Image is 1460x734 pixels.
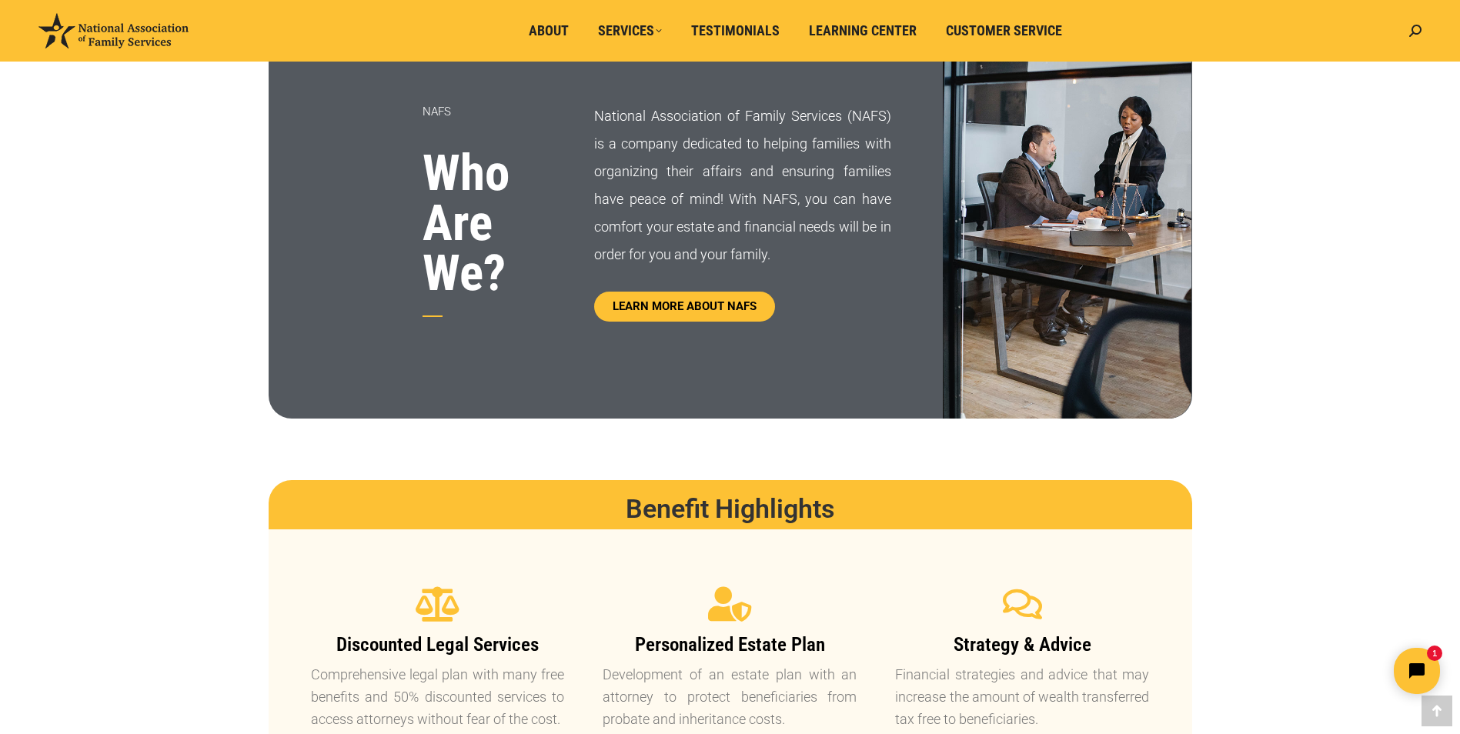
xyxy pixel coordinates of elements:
[529,22,569,39] span: About
[598,22,662,39] span: Services
[798,16,927,45] a: Learning Center
[38,13,189,48] img: National Association of Family Services
[423,148,556,299] h3: Who Are We?
[613,301,757,312] span: LEARN MORE ABOUT NAFS
[691,22,780,39] span: Testimonials
[518,16,580,45] a: About
[299,495,1161,522] h2: Benefit Highlights
[603,664,857,730] p: Development of an estate plan with an attorney to protect beneficiaries from probate and inherita...
[946,22,1062,39] span: Customer Service
[635,633,825,656] span: Personalized Estate Plan
[594,102,890,269] p: National Association of Family Services (NAFS) is a company dedicated to helping families with or...
[311,664,565,730] p: Comprehensive legal plan with many free benefits and 50% discounted services to access attorneys ...
[423,98,556,125] p: NAFS
[935,16,1073,45] a: Customer Service
[1188,635,1453,707] iframe: Tidio Chat
[943,5,1191,419] img: Family Trust Services
[809,22,917,39] span: Learning Center
[895,664,1149,730] p: Financial strategies and advice that may increase the amount of wealth transferred tax free to be...
[680,16,790,45] a: Testimonials
[336,633,539,656] span: Discounted Legal Services
[594,292,775,322] a: LEARN MORE ABOUT NAFS
[954,633,1091,656] span: Strategy & Advice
